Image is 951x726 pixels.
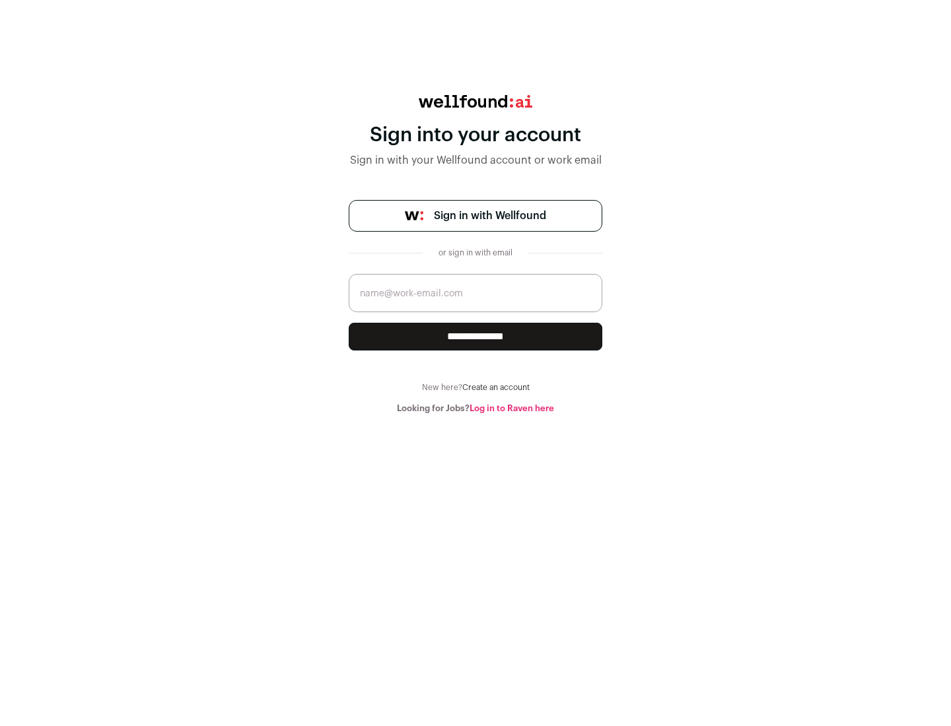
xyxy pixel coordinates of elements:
[462,383,530,391] a: Create an account
[349,382,602,393] div: New here?
[470,404,554,412] a: Log in to Raven here
[349,403,602,414] div: Looking for Jobs?
[405,211,423,220] img: wellfound-symbol-flush-black-fb3c872781a75f747ccb3a119075da62bfe97bd399995f84a933054e44a575c4.png
[433,247,518,258] div: or sign in with email
[349,200,602,232] a: Sign in with Wellfound
[419,95,532,108] img: wellfound:ai
[349,274,602,312] input: name@work-email.com
[349,152,602,168] div: Sign in with your Wellfound account or work email
[434,208,546,224] span: Sign in with Wellfound
[349,123,602,147] div: Sign into your account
